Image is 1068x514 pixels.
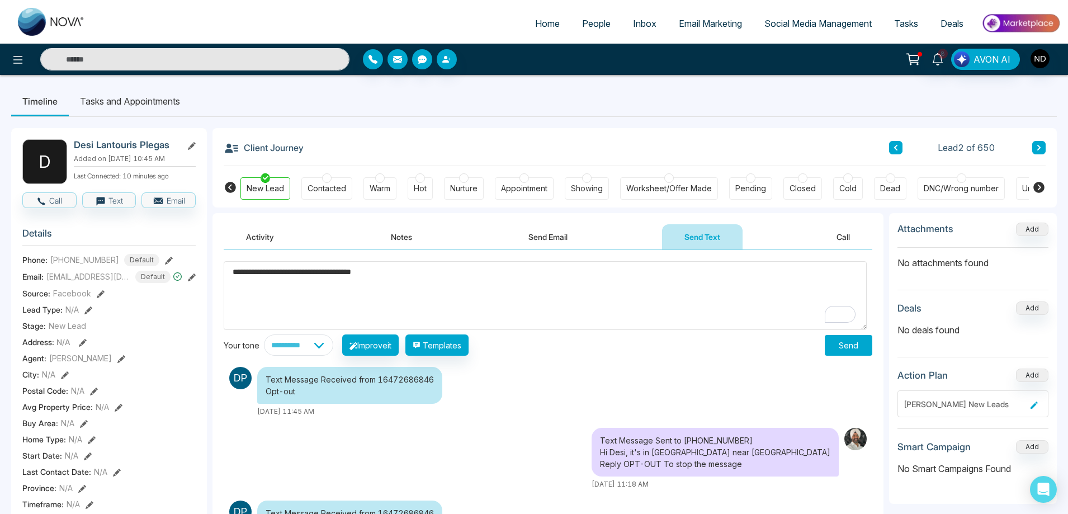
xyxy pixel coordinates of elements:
p: No Smart Campaigns Found [897,462,1048,475]
span: Avg Property Price : [22,401,93,413]
div: Dead [880,183,900,194]
span: Address: [22,336,70,348]
span: Facebook [53,287,91,299]
button: Templates [405,334,469,356]
span: [PHONE_NUMBER] [50,254,119,266]
span: Province : [22,482,56,494]
span: Last Contact Date : [22,466,91,478]
a: 8 [924,49,951,68]
span: Social Media Management [764,18,872,29]
h3: Action Plan [897,370,948,381]
span: N/A [42,369,55,380]
span: Postal Code : [22,385,68,397]
span: Home [535,18,560,29]
p: Last Connected: 10 minutes ago [74,169,196,181]
span: Default [124,254,159,266]
button: Send Email [506,224,590,249]
span: 8 [938,49,948,59]
img: User Avatar [1031,49,1050,68]
span: People [582,18,611,29]
a: Email Marketing [668,13,753,34]
span: Phone: [22,254,48,266]
img: Lead Flow [954,51,970,67]
div: Pending [735,183,766,194]
span: Home Type : [22,433,66,445]
span: N/A [56,337,70,347]
img: Sender [229,367,252,389]
h2: Desi Lantouris Plegas [74,139,178,150]
a: Home [524,13,571,34]
span: N/A [59,482,73,494]
button: Email [141,192,196,208]
span: Email Marketing [679,18,742,29]
a: People [571,13,622,34]
h3: Smart Campaign [897,441,971,452]
span: Default [135,271,171,283]
button: Notes [368,224,434,249]
span: Add [1016,224,1048,233]
div: New Lead [247,183,284,194]
div: Appointment [501,183,547,194]
span: N/A [65,304,79,315]
button: Add [1016,301,1048,315]
span: [PERSON_NAME] [49,352,112,364]
li: Tasks and Appointments [69,86,191,116]
span: Tasks [894,18,918,29]
img: Sender [844,428,867,450]
button: Text [82,192,136,208]
button: Add [1016,223,1048,236]
button: Call [22,192,77,208]
div: Text Message Sent to [PHONE_NUMBER] Hi Desi, it's in [GEOGRAPHIC_DATA] near [GEOGRAPHIC_DATA] Rep... [592,428,839,477]
li: Timeline [11,86,69,116]
div: Hot [414,183,427,194]
button: Improveit [342,334,399,356]
p: No attachments found [897,248,1048,270]
div: Contacted [308,183,346,194]
span: N/A [69,433,82,445]
span: N/A [65,450,78,461]
img: Market-place.gif [980,11,1061,36]
img: Nova CRM Logo [18,8,85,36]
span: N/A [94,466,107,478]
div: Unspecified [1022,183,1067,194]
button: Send [825,335,872,356]
button: Add [1016,440,1048,454]
div: D [22,139,67,184]
span: AVON AI [974,53,1010,66]
a: Social Media Management [753,13,883,34]
span: Email: [22,271,44,282]
span: Lead Type: [22,304,63,315]
span: City : [22,369,39,380]
button: Send Text [662,224,743,249]
a: Tasks [883,13,929,34]
div: Text Message Received from 16472686846 Opt-out [257,367,442,404]
p: No deals found [897,323,1048,337]
span: N/A [61,417,74,429]
span: New Lead [49,320,86,332]
div: Showing [571,183,603,194]
div: [DATE] 11:18 AM [592,479,839,489]
span: Start Date : [22,450,62,461]
textarea: To enrich screen reader interactions, please activate Accessibility in Grammarly extension settings [224,261,867,330]
span: Buy Area : [22,417,58,429]
div: Warm [370,183,390,194]
span: N/A [67,498,80,510]
span: Timeframe : [22,498,64,510]
span: Source: [22,287,50,299]
span: Inbox [633,18,656,29]
div: [PERSON_NAME] New Leads [904,398,1026,410]
span: [EMAIL_ADDRESS][DOMAIN_NAME] [46,271,130,282]
div: Worksheet/Offer Made [626,183,712,194]
h3: Details [22,228,196,245]
span: Stage: [22,320,46,332]
div: Open Intercom Messenger [1030,476,1057,503]
div: Nurture [450,183,478,194]
span: Agent: [22,352,46,364]
span: N/A [96,401,109,413]
div: DNC/Wrong number [924,183,999,194]
button: Call [814,224,872,249]
div: Closed [790,183,816,194]
a: Inbox [622,13,668,34]
div: Your tone [224,339,264,351]
button: Add [1016,369,1048,382]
